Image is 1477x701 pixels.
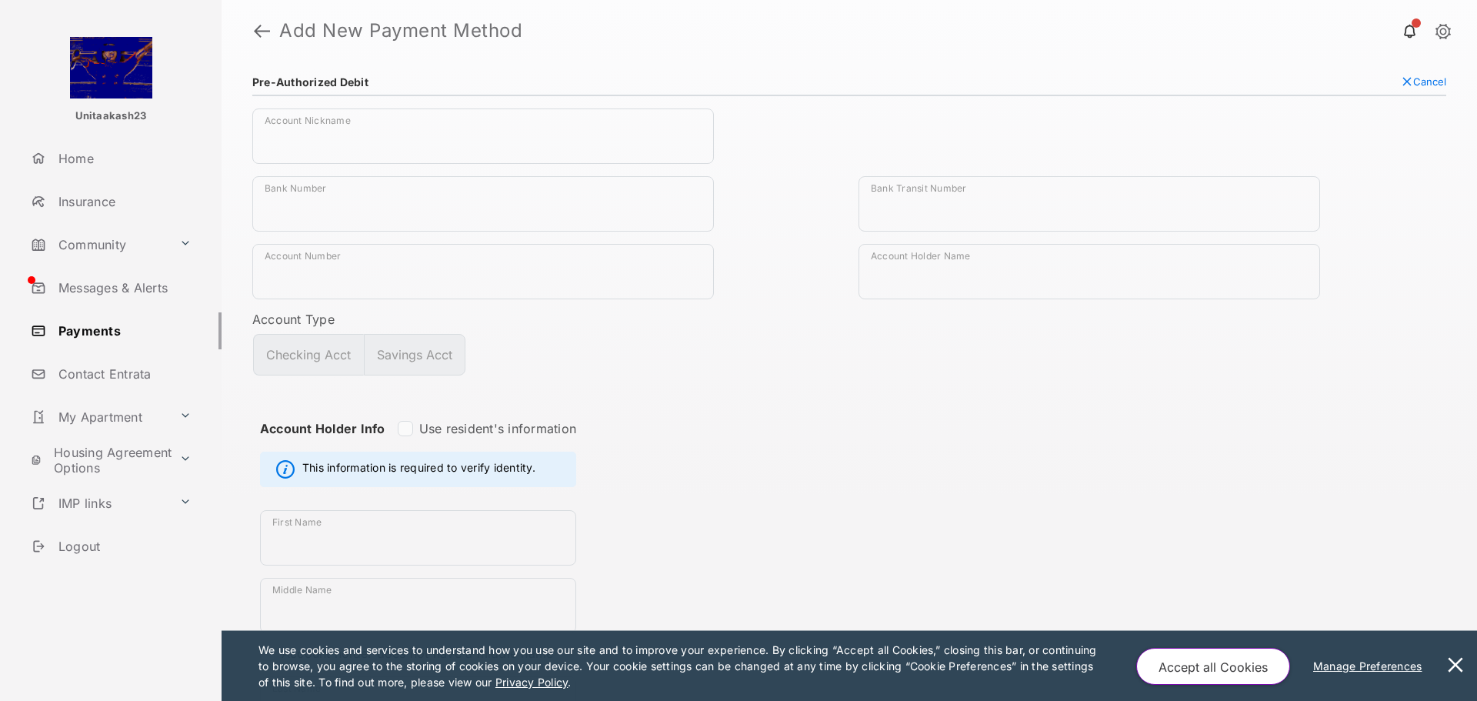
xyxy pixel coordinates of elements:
[258,642,1104,690] p: We use cookies and services to understand how you use our site and to improve your experience. By...
[252,75,368,88] h4: Pre-Authorized Debit
[495,676,568,689] u: Privacy Policy
[25,485,173,522] a: IMP links
[419,421,576,436] label: Use resident's information
[25,356,222,392] a: Contact Entrata
[25,528,222,565] a: Logout
[1136,648,1290,685] button: Accept all Cookies
[1413,75,1446,88] span: Cancel
[1401,75,1446,88] button: Cancel
[364,334,465,376] button: Savings Acct
[1313,659,1429,673] u: Manage Preferences
[302,460,535,479] span: This information is required to verify identity.
[75,108,147,124] p: Unitaakash23
[25,226,173,263] a: Community
[25,183,222,220] a: Insurance
[25,269,222,306] a: Messages & Alerts
[279,22,522,40] strong: Add New Payment Method
[25,442,173,479] a: Housing Agreement Options
[252,312,714,327] label: Account Type
[253,334,364,376] button: Checking Acct
[25,312,222,349] a: Payments
[260,421,385,464] strong: Account Holder Info
[25,140,222,177] a: Home
[25,399,173,436] a: My Apartment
